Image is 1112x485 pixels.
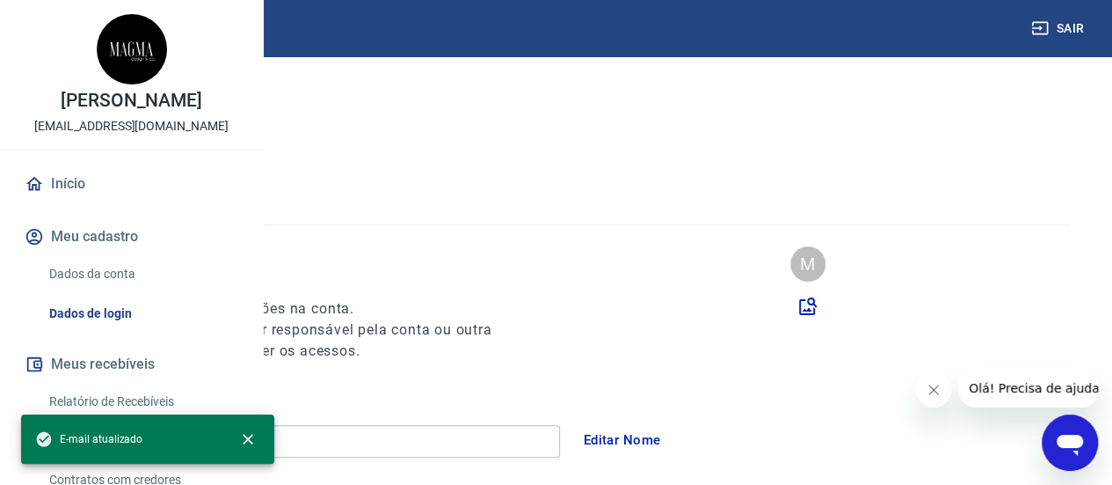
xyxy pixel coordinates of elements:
button: Meu cadastro [21,217,242,256]
button: Sair [1028,12,1091,45]
a: Dados da conta [42,256,242,292]
a: Relatório de Recebíveis [42,384,242,420]
p: [EMAIL_ADDRESS][DOMAIN_NAME] [34,117,229,136]
img: 5186b50a-a10d-4da6-bba9-cca0f4f168f5.jpeg [97,14,167,85]
button: Meus recebíveis [21,345,242,384]
iframe: Fechar mensagem [916,372,951,408]
p: Dados de login [42,169,1070,196]
span: Olá! Precisa de ajuda? [11,12,148,26]
h6: Pode ser a mesma pessoa titular responsável pela conta ou outra pessoa com permissão para fazer o... [42,320,524,362]
iframe: Botão para abrir a janela de mensagens [1042,415,1098,471]
a: Início [21,165,242,203]
a: Dados de login [42,296,242,332]
p: [PERSON_NAME] [61,92,201,110]
p: Nome da pessoa usuária [42,246,524,270]
div: M [790,246,825,282]
h6: Quem acessa e faz movimentações na conta. [42,298,524,320]
button: close [229,420,267,459]
span: E-mail atualizado [35,430,142,448]
button: Editar Nome [574,422,671,459]
iframe: Mensagem da empresa [958,369,1098,408]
